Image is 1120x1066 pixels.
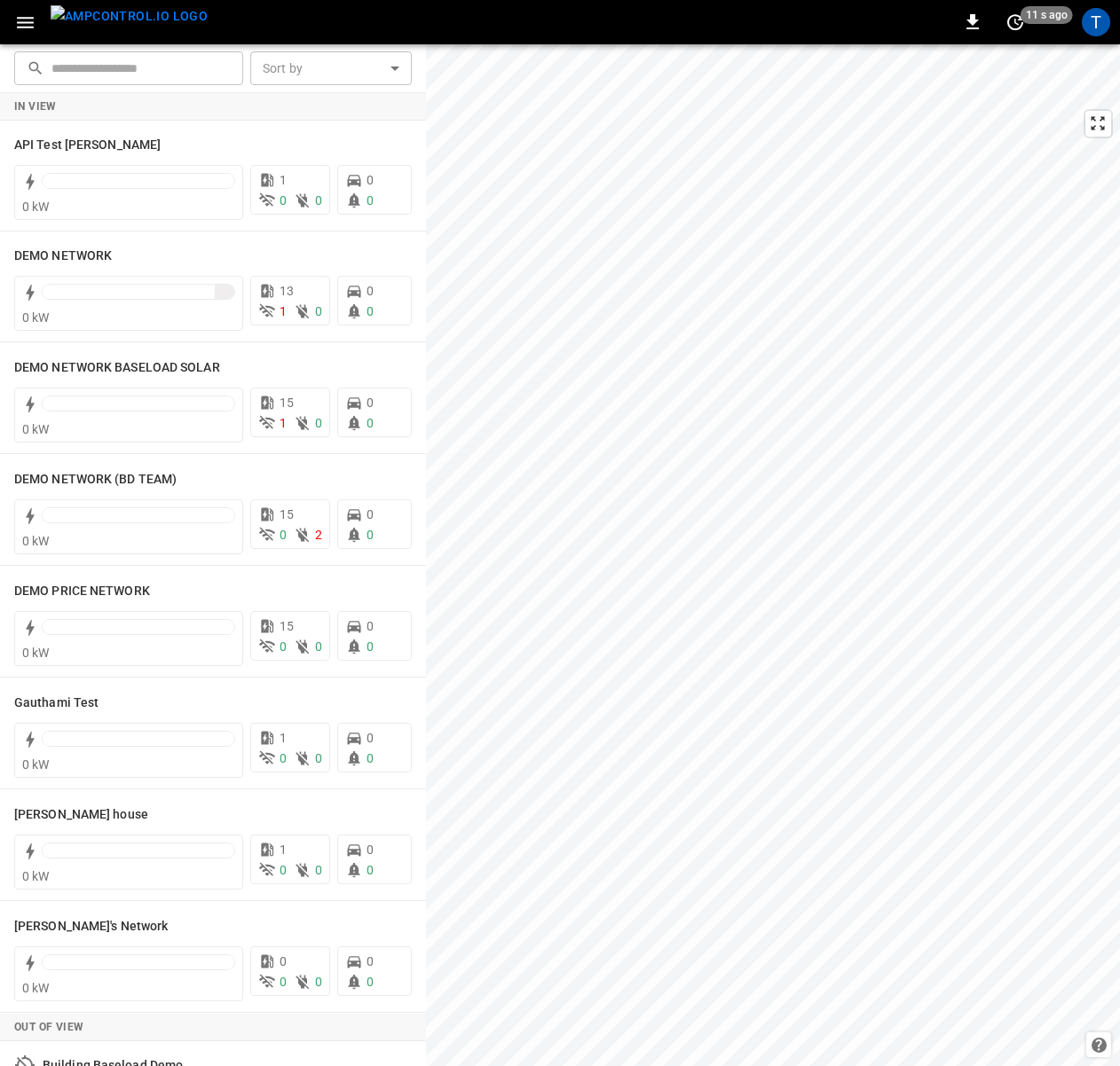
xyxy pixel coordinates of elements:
span: 0 [367,416,374,430]
span: 15 [280,396,294,410]
span: 0 [367,843,374,857]
span: 0 [315,193,322,208]
span: 0 [367,173,374,187]
h6: DEMO NETWORK (BD TEAM) [14,470,177,490]
span: 0 [367,619,374,633]
span: 0 [280,954,287,968]
h6: Stephane's Network [14,917,168,937]
span: 0 [280,751,287,765]
span: 0 [367,284,374,298]
span: 0 [280,193,287,208]
span: 0 [315,975,322,989]
span: 1 [280,416,287,430]
span: 0 [367,528,374,542]
span: 0 [367,863,374,877]
span: 0 [280,639,287,654]
span: 15 [280,507,294,521]
span: 0 kW [22,310,50,325]
div: profile-icon [1082,8,1110,36]
span: 0 [367,975,374,989]
span: 1 [280,173,287,187]
span: 0 [367,751,374,765]
span: 0 [315,416,322,430]
strong: Out of View [14,1021,83,1033]
span: 0 [315,639,322,654]
span: 0 [367,639,374,654]
span: 0 kW [22,422,50,436]
h6: Gauthami Test [14,694,99,713]
span: 0 kW [22,534,50,548]
span: 0 [280,975,287,989]
h6: DEMO PRICE NETWORK [14,582,150,601]
span: 0 kW [22,981,50,995]
span: 0 kW [22,869,50,883]
span: 0 [367,304,374,318]
span: 0 [280,863,287,877]
span: 0 [367,396,374,410]
h6: DEMO NETWORK BASELOAD SOLAR [14,358,220,378]
strong: In View [14,100,57,113]
span: 0 [367,193,374,208]
span: 0 [315,304,322,318]
h6: DEMO NETWORK [14,247,112,266]
span: 0 [367,954,374,968]
span: 0 kW [22,646,50,660]
img: ampcontrol.io logo [51,5,208,27]
span: 1 [280,731,287,745]
span: 1 [280,843,287,857]
span: 1 [280,304,287,318]
span: 0 [280,528,287,542]
span: 0 [367,731,374,745]
canvas: Map [426,44,1120,1066]
span: 13 [280,284,294,298]
span: 0 [315,751,322,765]
span: 0 [367,507,374,521]
button: set refresh interval [1001,8,1029,36]
span: 15 [280,619,294,633]
span: 11 s ago [1021,6,1073,24]
h6: Rayman's house [14,805,148,825]
span: 0 [315,863,322,877]
span: 0 kW [22,200,50,214]
h6: API Test Jonas [14,136,161,155]
span: 0 kW [22,757,50,772]
span: 2 [315,528,322,542]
